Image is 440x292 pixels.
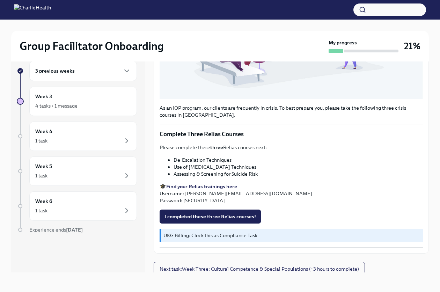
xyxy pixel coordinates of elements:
[160,183,423,204] p: 🎓 Username: [PERSON_NAME][EMAIL_ADDRESS][DOMAIN_NAME] Password: [SECURITY_DATA]
[163,232,420,239] p: UKG Billing: Clock this as Compliance Task
[160,265,359,272] span: Next task : Week Three: Cultural Competence & Special Populations (~3 hours to complete)
[29,227,83,233] span: Experience ends
[29,61,137,81] div: 3 previous weeks
[17,87,137,116] a: Week 34 tasks • 1 message
[35,127,52,135] h6: Week 4
[35,207,47,214] div: 1 task
[174,156,423,163] li: De-Escalation Techniques
[35,172,47,179] div: 1 task
[160,144,423,151] p: Please complete these Relias courses next:
[35,137,47,144] div: 1 task
[160,130,423,138] p: Complete Three Relias Courses
[17,156,137,186] a: Week 51 task
[14,4,51,15] img: CharlieHealth
[35,67,75,75] h6: 3 previous weeks
[35,197,52,205] h6: Week 6
[35,93,52,100] h6: Week 3
[17,191,137,221] a: Week 61 task
[160,104,423,118] p: As an IOP program, our clients are frequently in crisis. To best prepare you, please take the fol...
[164,213,256,220] span: I completed these three Relias courses!
[174,170,423,177] li: Assessing & Screening for Suicide Risk
[35,162,52,170] h6: Week 5
[329,39,357,46] strong: My progress
[160,210,261,224] button: I completed these three Relias courses!
[154,262,365,276] button: Next task:Week Three: Cultural Competence & Special Populations (~3 hours to complete)
[66,227,83,233] strong: [DATE]
[20,39,164,53] h2: Group Facilitator Onboarding
[174,163,423,170] li: Use of [MEDICAL_DATA] Techniques
[210,144,223,151] strong: three
[17,122,137,151] a: Week 41 task
[35,102,78,109] div: 4 tasks • 1 message
[404,40,420,52] h3: 21%
[166,183,237,190] a: Find your Relias trainings here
